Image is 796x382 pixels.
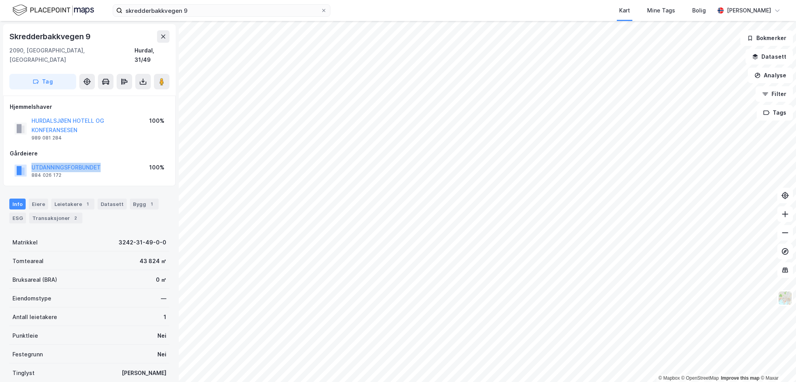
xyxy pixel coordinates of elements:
[10,102,169,112] div: Hjemmelshaver
[161,294,166,303] div: —
[12,312,57,322] div: Antall leietakere
[157,331,166,340] div: Nei
[681,375,719,381] a: OpenStreetMap
[9,30,92,43] div: Skredderbakkvegen 9
[157,350,166,359] div: Nei
[29,213,82,223] div: Transaksjoner
[12,3,94,17] img: logo.f888ab2527a4732fd821a326f86c7f29.svg
[9,46,134,65] div: 2090, [GEOGRAPHIC_DATA], [GEOGRAPHIC_DATA]
[756,86,793,102] button: Filter
[778,291,793,305] img: Z
[149,116,164,126] div: 100%
[12,275,57,284] div: Bruksareal (BRA)
[140,256,166,266] div: 43 824 ㎡
[51,199,94,209] div: Leietakere
[122,368,166,378] div: [PERSON_NAME]
[149,163,164,172] div: 100%
[156,275,166,284] div: 0 ㎡
[12,368,35,378] div: Tinglyst
[757,105,793,120] button: Tags
[9,74,76,89] button: Tag
[9,199,26,209] div: Info
[619,6,630,15] div: Kart
[692,6,706,15] div: Bolig
[84,200,91,208] div: 1
[12,294,51,303] div: Eiendomstype
[164,312,166,322] div: 1
[658,375,680,381] a: Mapbox
[10,149,169,158] div: Gårdeiere
[98,199,127,209] div: Datasett
[122,5,321,16] input: Søk på adresse, matrikkel, gårdeiere, leietakere eller personer
[12,256,44,266] div: Tomteareal
[119,238,166,247] div: 3242-31-49-0-0
[130,199,159,209] div: Bygg
[740,30,793,46] button: Bokmerker
[12,350,43,359] div: Festegrunn
[148,200,155,208] div: 1
[748,68,793,83] button: Analyse
[12,238,38,247] div: Matrikkel
[647,6,675,15] div: Mine Tags
[9,213,26,223] div: ESG
[12,331,38,340] div: Punktleie
[31,172,61,178] div: 884 026 172
[134,46,169,65] div: Hurdal, 31/49
[721,375,759,381] a: Improve this map
[757,345,796,382] iframe: Chat Widget
[29,199,48,209] div: Eiere
[72,214,79,222] div: 2
[727,6,771,15] div: [PERSON_NAME]
[745,49,793,65] button: Datasett
[31,135,62,141] div: 989 081 284
[757,345,796,382] div: Kontrollprogram for chat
